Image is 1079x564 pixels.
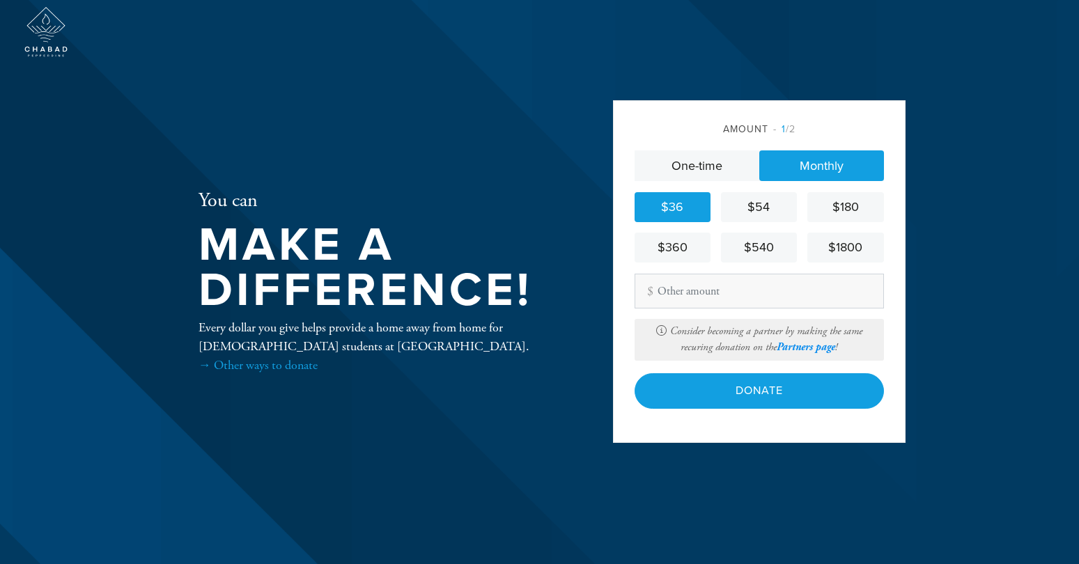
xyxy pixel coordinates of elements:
[813,238,878,257] div: $1800
[199,223,568,313] h1: Make a Difference!
[777,340,835,354] a: Partners page
[21,7,71,57] img: CAP%20Logo%20White.png
[635,122,884,136] div: Amount
[813,198,878,217] div: $180
[635,373,884,408] input: Donate
[807,233,883,263] a: $1800
[782,123,786,135] span: 1
[727,238,791,257] div: $540
[727,198,791,217] div: $54
[721,233,797,263] a: $540
[635,274,884,308] input: Other amount
[635,192,711,222] a: $36
[759,150,884,181] a: Monthly
[807,192,883,222] a: $180
[635,233,711,263] a: $360
[721,192,797,222] a: $54
[635,150,759,181] a: One-time
[773,123,795,135] span: /2
[640,238,705,257] div: $360
[199,318,568,375] div: Every dollar you give helps provide a home away from home for [DEMOGRAPHIC_DATA] students at [GEO...
[199,357,318,373] a: → Other ways to donate
[640,198,705,217] div: $36
[635,319,884,361] div: Consider becoming a partner by making the same recuring donation on the !
[199,189,568,213] h2: You can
